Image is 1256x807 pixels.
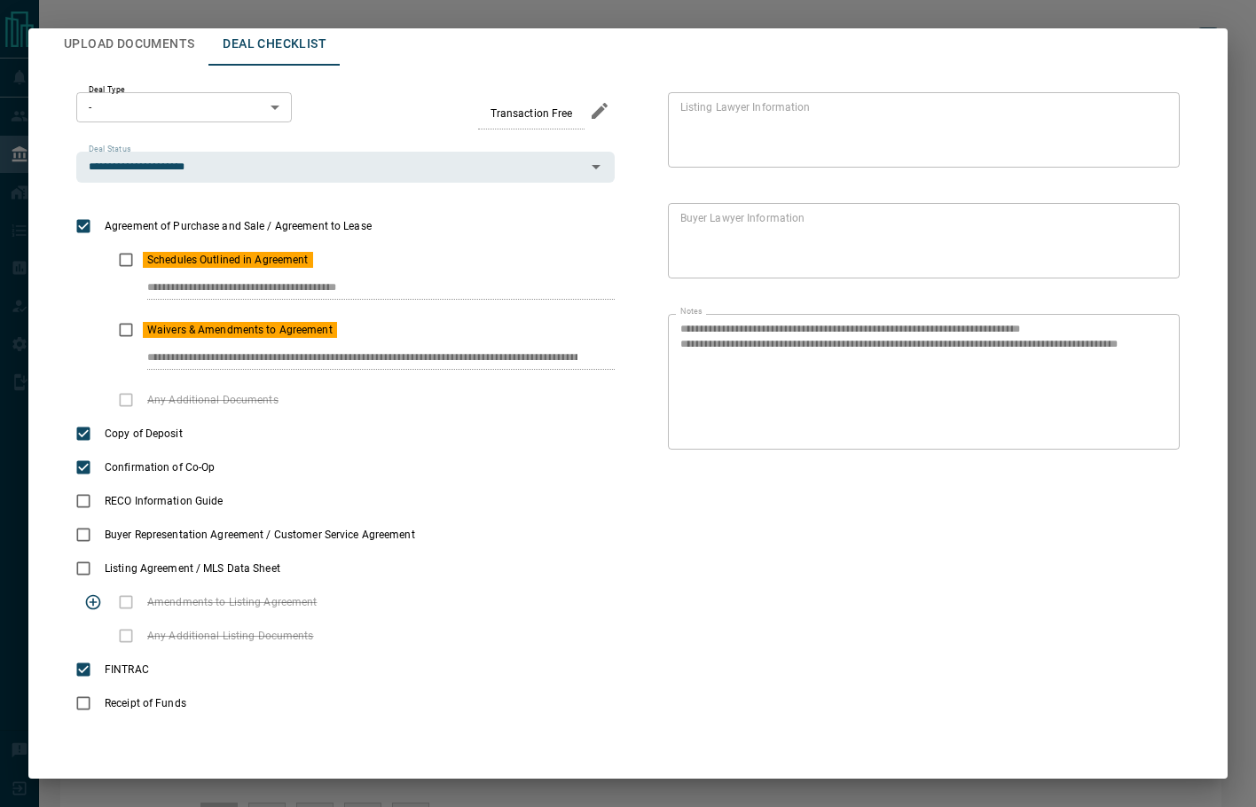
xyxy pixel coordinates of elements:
[680,211,1160,271] textarea: text field
[100,426,187,442] span: Copy of Deposit
[100,218,376,234] span: Agreement of Purchase and Sale / Agreement to Lease
[89,84,125,96] label: Deal Type
[100,493,227,509] span: RECO Information Guide
[147,347,577,370] input: checklist input
[680,322,1154,443] textarea: text field
[100,560,285,576] span: Listing Agreement / MLS Data Sheet
[143,594,322,610] span: Amendments to Listing Agreement
[680,306,702,317] label: Notes
[208,23,341,66] button: Deal Checklist
[143,392,283,408] span: Any Additional Documents
[100,662,153,678] span: FINTRAC
[584,154,608,179] button: Open
[89,144,130,155] label: Deal Status
[680,100,1160,161] textarea: text field
[100,459,219,475] span: Confirmation of Co-Op
[143,322,337,338] span: Waivers & Amendments to Agreement
[100,695,191,711] span: Receipt of Funds
[143,252,313,268] span: Schedules Outlined in Agreement
[100,527,420,543] span: Buyer Representation Agreement / Customer Service Agreement
[143,628,318,644] span: Any Additional Listing Documents
[585,96,615,126] button: edit
[147,277,577,300] input: checklist input
[76,92,292,122] div: -
[76,585,110,619] span: Toggle Applicable
[50,23,208,66] button: Upload Documents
